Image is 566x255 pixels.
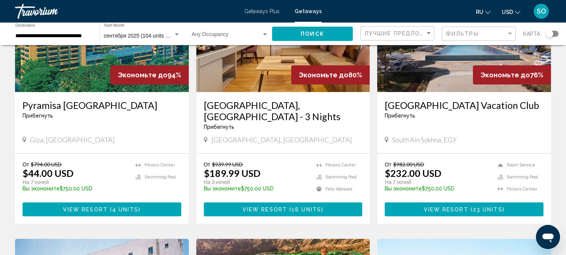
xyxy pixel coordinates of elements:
[31,161,62,167] span: $794.00 USD
[480,71,530,79] span: Экономьте до
[204,161,210,167] span: От
[204,167,260,179] p: $189.99 USD
[63,207,108,213] span: View Resort
[468,207,505,213] span: ( )
[118,71,167,79] span: Экономьте до
[23,161,29,167] span: От
[364,30,432,37] mat-select: Sort by
[15,4,237,19] a: Travorium
[204,124,234,130] span: Прибегнуть
[385,113,415,119] span: Прибегнуть
[23,113,53,119] span: Прибегнуть
[292,207,321,213] span: 16 units
[385,186,490,192] p: $750.00 USD
[244,8,280,14] a: Getaways Plus
[325,175,357,180] span: Swimming Pool
[23,167,74,179] p: $44.00 USD
[204,100,363,122] a: [GEOGRAPHIC_DATA], [GEOGRAPHIC_DATA] - 3 Nights
[108,207,141,213] span: ( )
[23,100,181,111] a: Pyramisa [GEOGRAPHIC_DATA]
[476,9,483,15] span: ru
[23,186,128,192] p: $750.00 USD
[385,100,543,111] a: [GEOGRAPHIC_DATA] Vacation Club
[242,207,287,213] span: View Resort
[23,179,128,186] p: На 7 ночей
[272,27,353,41] button: Поиск
[204,179,309,186] p: На 3 ночей
[299,71,348,79] span: Экономьте до
[291,65,370,84] div: 80%
[537,8,546,15] span: SO
[424,207,468,213] span: View Resort
[30,136,115,144] span: Giza, [GEOGRAPHIC_DATA]
[507,187,537,192] span: Fitness Center
[110,65,189,84] div: 94%
[145,175,176,180] span: Swimming Pool
[204,202,363,216] button: View Resort(16 units)
[104,33,188,39] span: сентября 2025 (104 units available)
[364,30,444,36] span: Лучшие предложения
[385,167,441,179] p: $232.00 USD
[301,31,324,37] span: Поиск
[385,202,543,216] button: View Resort(23 units)
[531,3,551,19] button: User Menu
[442,26,516,42] button: Filter
[392,136,457,144] span: South Ain Sokhna, EGY
[473,65,551,84] div: 76%
[446,31,479,37] span: Фильтры
[393,161,424,167] span: $982.00 USD
[536,225,560,249] iframe: Schaltfläche zum Öffnen des Messaging-Fensters
[385,161,391,167] span: От
[502,6,520,17] button: Change currency
[523,29,540,39] span: карта
[23,202,181,216] button: View Resort(4 units)
[112,207,138,213] span: 4 units
[204,186,241,192] span: Вы экономите
[212,161,243,167] span: $939.99 USD
[211,136,352,144] span: [GEOGRAPHIC_DATA], [GEOGRAPHIC_DATA]
[385,186,422,192] span: Вы экономите
[23,186,60,192] span: Вы экономите
[145,163,175,167] span: Fitness Center
[507,175,538,180] span: Swimming Pool
[325,163,356,167] span: Fitness Center
[473,207,503,213] span: 23 units
[295,8,322,14] a: Getaways
[507,163,535,167] span: Room Service
[287,207,324,213] span: ( )
[385,179,490,186] p: На 7 ночей
[476,6,491,17] button: Change language
[502,9,513,15] span: USD
[325,187,352,192] span: Pets Allowed
[204,186,309,192] p: $750.00 USD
